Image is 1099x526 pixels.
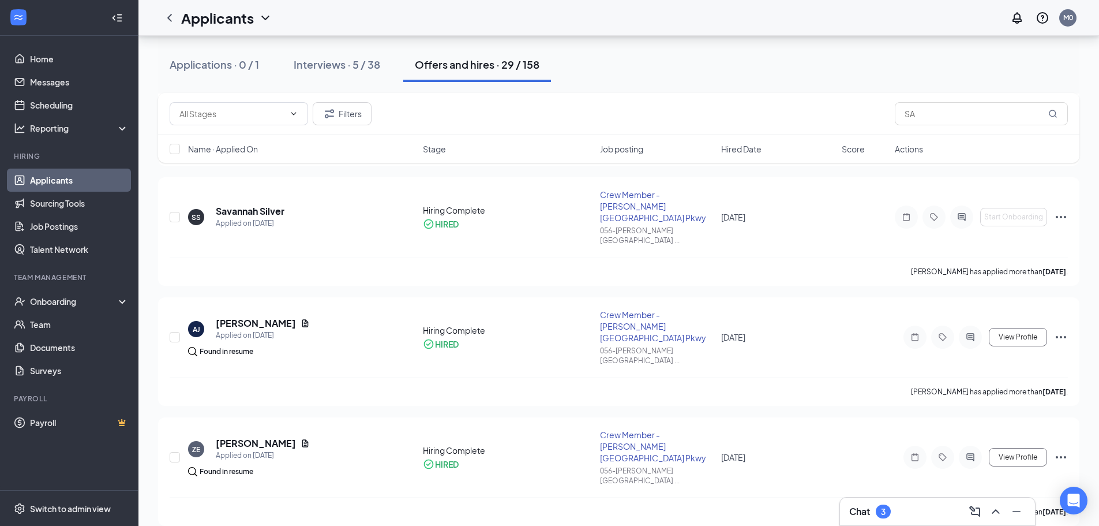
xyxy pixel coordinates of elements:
svg: CheckmarkCircle [423,218,434,230]
p: [PERSON_NAME] has applied more than . [911,387,1068,397]
svg: CheckmarkCircle [423,458,434,470]
div: 056-[PERSON_NAME][GEOGRAPHIC_DATA] ... [600,226,714,245]
svg: ChevronUp [989,505,1003,518]
div: Applied on [DATE] [216,330,310,341]
div: HIRED [435,338,459,350]
div: AJ [193,324,200,334]
div: Reporting [30,122,129,134]
div: Found in resume [200,466,253,477]
a: Documents [30,336,129,359]
svg: Note [908,453,922,462]
span: Actions [895,143,923,155]
img: search.bf7aa3482b7795d4f01b.svg [188,347,197,356]
a: Talent Network [30,238,129,261]
svg: Note [899,212,913,222]
div: Hiring Complete [423,204,594,216]
svg: ActiveChat [963,333,977,342]
svg: ChevronDown [258,11,272,25]
a: Team [30,313,129,336]
div: Crew Member - [PERSON_NAME][GEOGRAPHIC_DATA] Pkwy [600,309,714,344]
svg: ChevronDown [289,109,298,118]
p: [PERSON_NAME] has applied more than . [911,267,1068,277]
h5: [PERSON_NAME] [216,437,296,450]
h3: Chat [849,505,870,518]
button: Minimize [1007,502,1026,521]
svg: ActiveChat [955,212,969,222]
svg: MagnifyingGlass [1048,109,1057,118]
div: 056-[PERSON_NAME][GEOGRAPHIC_DATA] ... [600,346,714,365]
div: Interviews · 5 / 38 [294,57,380,72]
button: ChevronUp [987,502,1005,521]
img: search.bf7aa3482b7795d4f01b.svg [188,467,197,476]
span: View Profile [999,333,1037,341]
input: Search in offers and hires [895,102,1068,125]
svg: ActiveChat [963,453,977,462]
span: [DATE] [721,332,745,342]
button: View Profile [989,328,1047,346]
span: [DATE] [721,452,745,462]
div: Hiring Complete [423,324,594,336]
svg: Filter [322,107,336,121]
a: Home [30,47,129,70]
svg: CheckmarkCircle [423,338,434,350]
b: [DATE] [1042,387,1066,396]
a: Job Postings [30,215,129,238]
div: Applications · 0 / 1 [170,57,259,72]
svg: WorkstreamLogo [13,12,24,23]
svg: Ellipses [1054,210,1068,224]
div: M0 [1063,13,1073,23]
div: Found in resume [200,346,253,357]
svg: Tag [927,212,941,222]
div: Crew Member - [PERSON_NAME][GEOGRAPHIC_DATA] Pkwy [600,429,714,464]
h5: Savannah Silver [216,205,284,218]
h1: Applicants [181,8,254,28]
svg: Document [301,319,310,328]
svg: Tag [936,453,950,462]
span: View Profile [999,453,1037,461]
span: Name · Applied On [188,143,258,155]
svg: Collapse [111,12,123,24]
div: Open Intercom Messenger [1060,487,1087,514]
a: Sourcing Tools [30,192,129,215]
button: View Profile [989,448,1047,467]
span: Hired Date [721,143,762,155]
b: [DATE] [1042,267,1066,276]
a: PayrollCrown [30,411,129,434]
a: Surveys [30,359,129,382]
span: [DATE] [721,212,745,222]
a: Applicants [30,169,129,192]
button: Filter Filters [313,102,372,125]
a: Messages [30,70,129,94]
div: Team Management [14,273,126,282]
svg: Analysis [14,122,25,134]
svg: Ellipses [1054,450,1068,464]
input: All Stages [179,107,284,120]
svg: Tag [936,333,950,342]
div: ZE [192,445,200,454]
div: Applied on [DATE] [216,218,284,229]
svg: UserCheck [14,296,25,307]
span: Job posting [600,143,643,155]
svg: ChevronLeft [163,11,177,25]
div: Offers and hires · 29 / 158 [415,57,539,72]
div: Applied on [DATE] [216,450,310,461]
svg: Minimize [1010,505,1023,518]
div: Payroll [14,394,126,404]
svg: Settings [14,503,25,514]
div: Hiring Complete [423,445,594,456]
div: 056-[PERSON_NAME][GEOGRAPHIC_DATA] ... [600,466,714,486]
button: ComposeMessage [966,502,984,521]
button: Start Onboarding [980,208,1047,226]
div: SS [192,212,201,222]
div: HIRED [435,218,459,230]
div: 3 [881,507,886,517]
div: Crew Member - [PERSON_NAME][GEOGRAPHIC_DATA] Pkwy [600,189,714,223]
svg: Notifications [1010,11,1024,25]
a: Scheduling [30,94,129,117]
svg: Ellipses [1054,330,1068,344]
div: Hiring [14,151,126,161]
span: Score [842,143,865,155]
b: [DATE] [1042,508,1066,516]
div: HIRED [435,458,459,470]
